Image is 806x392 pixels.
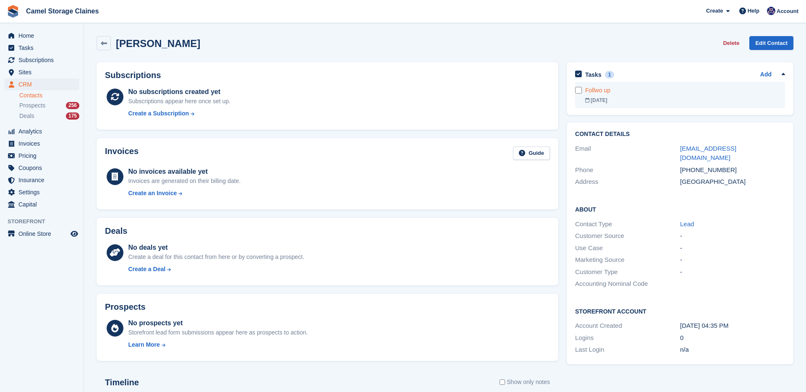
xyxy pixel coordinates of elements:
a: menu [4,186,79,198]
a: menu [4,42,79,54]
span: CRM [18,78,69,90]
h2: Timeline [105,378,139,387]
div: Phone [575,165,680,175]
h2: Contact Details [575,131,785,138]
span: Subscriptions [18,54,69,66]
span: Storefront [8,217,84,226]
div: 175 [66,112,79,120]
span: Settings [18,186,69,198]
div: Customer Type [575,267,680,277]
div: Customer Source [575,231,680,241]
div: Address [575,177,680,187]
h2: Invoices [105,146,139,160]
div: Marketing Source [575,255,680,265]
span: Account [777,7,798,16]
a: Create a Subscription [128,109,230,118]
span: Capital [18,199,69,210]
span: Prospects [19,102,45,110]
div: [DATE] 04:35 PM [680,321,785,331]
a: Add [760,70,772,80]
span: Online Store [18,228,69,240]
a: Contacts [19,91,79,99]
div: - [680,267,785,277]
div: 256 [66,102,79,109]
span: Insurance [18,174,69,186]
div: Email [575,144,680,163]
div: 0 [680,333,785,343]
div: - [680,231,785,241]
a: menu [4,66,79,78]
div: Create a Subscription [128,109,189,118]
div: Logins [575,333,680,343]
h2: Deals [105,226,127,236]
a: Prospects 256 [19,101,79,110]
a: Create a Deal [128,265,304,274]
h2: Storefront Account [575,307,785,315]
div: Follwo up [585,86,785,95]
a: menu [4,199,79,210]
a: Learn More [128,340,308,349]
label: Show only notes [500,378,550,387]
span: Invoices [18,138,69,149]
a: Follwo up [DATE] [585,82,785,108]
div: Use Case [575,243,680,253]
div: Storefront lead form submissions appear here as prospects to action. [128,328,308,337]
a: Edit Contact [749,36,793,50]
a: Lead [680,220,694,227]
a: menu [4,54,79,66]
a: menu [4,228,79,240]
span: Home [18,30,69,42]
div: No deals yet [128,243,304,253]
div: No invoices available yet [128,167,241,177]
a: menu [4,78,79,90]
div: Subscriptions appear here once set up. [128,97,230,106]
h2: Prospects [105,302,146,312]
div: Learn More [128,340,160,349]
div: 1 [605,71,615,78]
a: Create an Invoice [128,189,241,198]
div: No prospects yet [128,318,308,328]
span: Pricing [18,150,69,162]
h2: Tasks [585,71,602,78]
h2: Subscriptions [105,71,550,80]
a: Guide [513,146,550,160]
a: menu [4,125,79,137]
div: Create an Invoice [128,189,177,198]
input: Show only notes [500,378,505,387]
a: menu [4,138,79,149]
h2: About [575,205,785,213]
img: stora-icon-8386f47178a22dfd0bd8f6a31ec36ba5ce8667c1dd55bd0f319d3a0aa187defe.svg [7,5,19,18]
a: [EMAIL_ADDRESS][DOMAIN_NAME] [680,145,736,162]
a: menu [4,150,79,162]
div: Contact Type [575,220,680,229]
button: Delete [720,36,743,50]
a: menu [4,162,79,174]
a: menu [4,174,79,186]
div: [GEOGRAPHIC_DATA] [680,177,785,187]
span: Create [706,7,723,15]
h2: [PERSON_NAME] [116,38,200,49]
span: Tasks [18,42,69,54]
div: - [680,243,785,253]
div: - [680,255,785,265]
div: Create a Deal [128,265,165,274]
div: [PHONE_NUMBER] [680,165,785,175]
div: [DATE] [585,97,785,104]
div: Account Created [575,321,680,331]
a: Camel Storage Claines [23,4,102,18]
a: Deals 175 [19,112,79,120]
span: Sites [18,66,69,78]
div: Accounting Nominal Code [575,279,680,289]
div: Last Login [575,345,680,355]
a: menu [4,30,79,42]
div: Create a deal for this contact from here or by converting a prospect. [128,253,304,261]
img: Rod [767,7,775,15]
div: No subscriptions created yet [128,87,230,97]
a: Preview store [69,229,79,239]
div: Invoices are generated on their billing date. [128,177,241,186]
div: n/a [680,345,785,355]
span: Coupons [18,162,69,174]
span: Help [748,7,759,15]
span: Analytics [18,125,69,137]
span: Deals [19,112,34,120]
